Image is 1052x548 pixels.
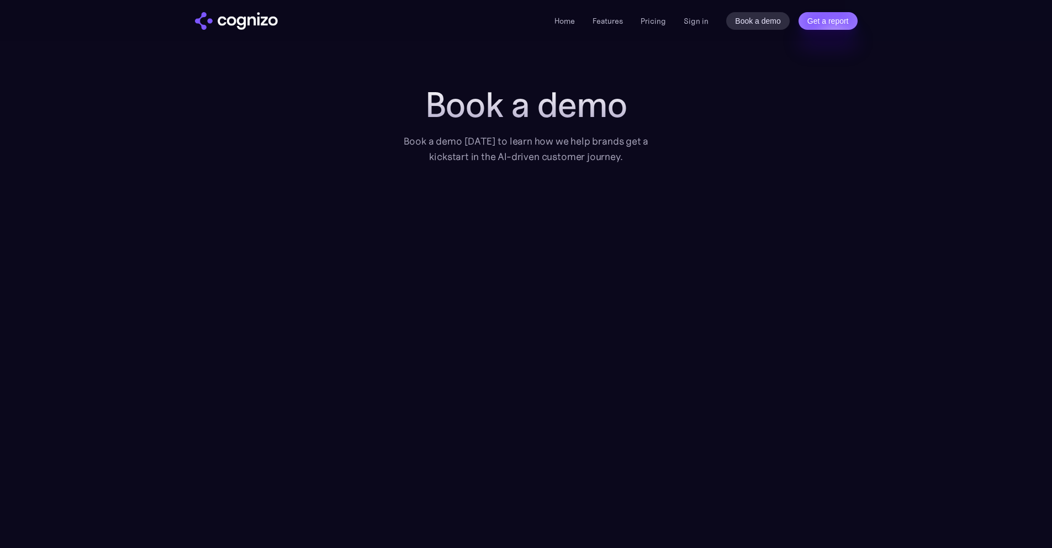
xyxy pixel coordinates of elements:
img: cognizo logo [195,12,278,30]
a: Sign in [684,14,709,28]
h1: Book a demo [388,85,664,125]
a: Pricing [641,16,666,26]
div: Book a demo [DATE] to learn how we help brands get a kickstart in the AI-driven customer journey. [388,134,664,164]
a: Book a demo [726,12,790,30]
a: Home [554,16,575,26]
a: Get a report [799,12,858,30]
a: home [195,12,278,30]
a: Features [593,16,623,26]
